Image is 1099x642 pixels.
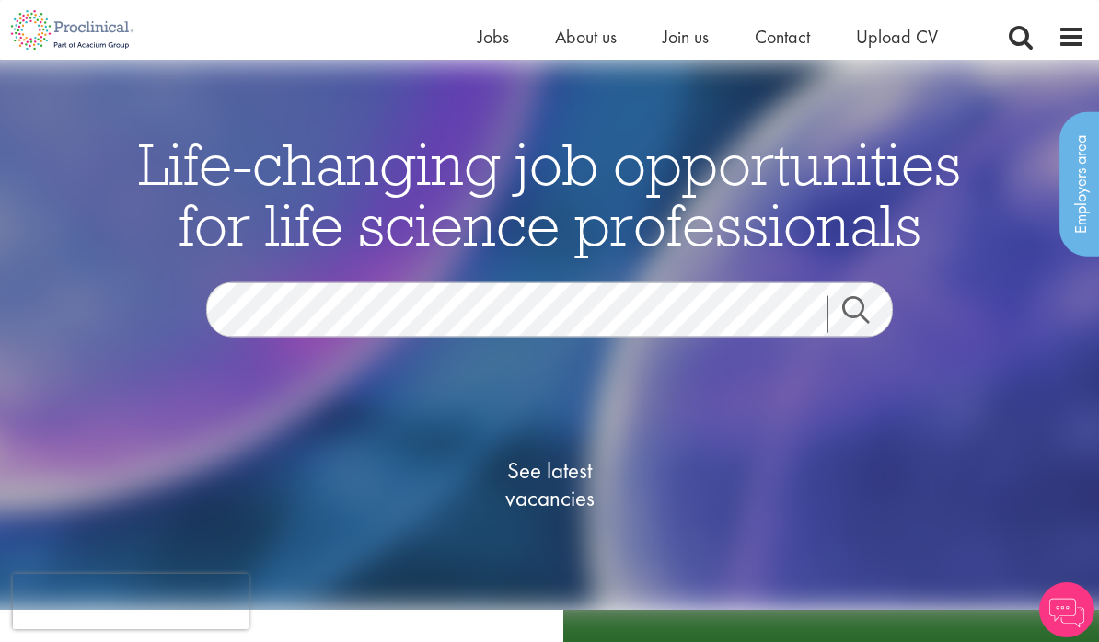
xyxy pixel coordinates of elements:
a: Upload CV [856,25,938,49]
a: Contact [755,25,810,49]
img: Chatbot [1039,582,1094,637]
a: About us [555,25,617,49]
span: Life-changing job opportunities for life science professionals [138,126,961,260]
a: See latestvacancies [457,383,642,585]
a: Join us [663,25,709,49]
a: Job search submit button [827,295,907,332]
iframe: reCAPTCHA [13,574,249,629]
a: Jobs [478,25,509,49]
span: See latest vacancies [457,456,642,511]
